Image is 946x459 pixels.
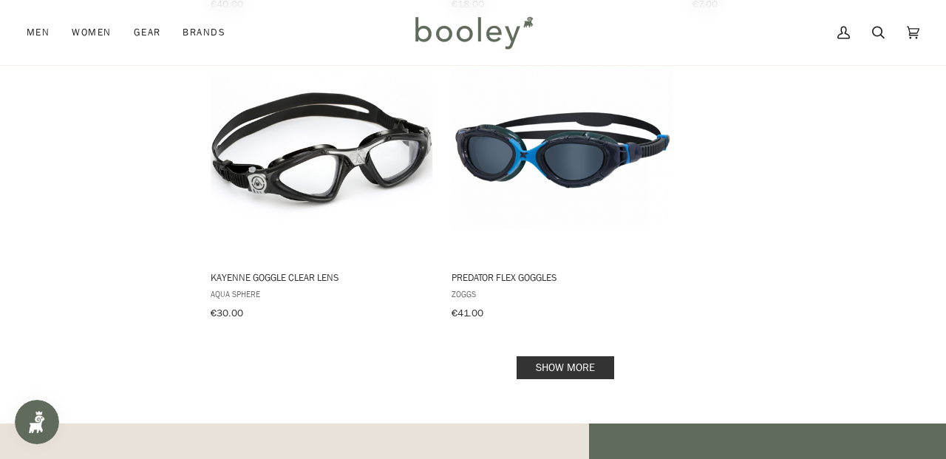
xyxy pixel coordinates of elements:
a: Kayenne Goggle Clear Lens [208,38,435,324]
span: €30.00 [211,306,243,320]
img: Predator Flex Grey / Blue / Smoke - booley Galway [452,38,673,259]
span: Predator Flex Goggles [452,271,673,284]
iframe: Button to open loyalty program pop-up [15,400,59,444]
span: Aqua Sphere [211,288,432,300]
img: Booley [409,11,538,54]
span: Men [27,25,50,40]
div: Pagination [211,361,919,375]
span: Women [72,25,111,40]
span: Gear [134,25,161,40]
img: Aqua Sphere Kayenne Goggle Clear Lens Black / Silver - Booley Galway [211,38,432,259]
span: Zoggs [452,288,673,300]
span: €41.00 [452,306,483,320]
a: Predator Flex Goggles [449,38,676,324]
span: Brands [183,25,225,40]
a: Show more [517,356,614,379]
span: Kayenne Goggle Clear Lens [211,271,432,284]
